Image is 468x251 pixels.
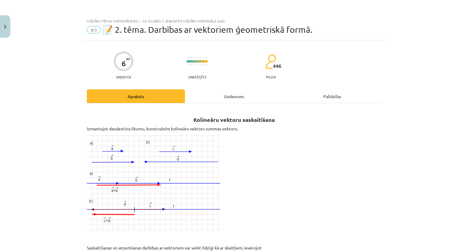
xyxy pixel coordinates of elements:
span: 446 [273,63,281,69]
b: Kolineāru vektoru saskaitīšana [193,116,275,123]
p: Sarežģīts [188,75,206,79]
span: #3 [87,26,101,33]
div: Palīdzība [283,89,381,103]
div: Uzdevums [185,89,283,103]
div: Mācību tēma: Matemātikas i - 10. klases 1. ieskaites mācību materiāls (a,b) [87,19,381,23]
div: Apraksts [87,89,185,103]
span: XP [126,57,130,60]
p: Saskaitīšanas un atņemšanas darbības ar vektoriem var veikt līdzīgi kā ar skaitļiem, ievērojot [87,245,381,251]
p: pilda [266,75,276,79]
span: 📝 2. tēma. Darbības ar vektoriem ģeometriskā formā. [102,25,313,35]
div: 6 [122,59,126,68]
p: Izmantojot daudzstūra likumu, konstruēsim kolineāru vektoru summas vektoru. [87,125,381,132]
p: Saņemsi [114,75,133,79]
img: students-c634bb4e5e11cddfef0936a35e636f08e4e9abd3cc4e673bd6f9a4125e45ecb1.svg [265,54,276,69]
img: icon-close-lesson-0947bae3869378f0d4975bcd49f059093ad1ed9edebbc8119c70593378902aed.svg [4,25,6,29]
